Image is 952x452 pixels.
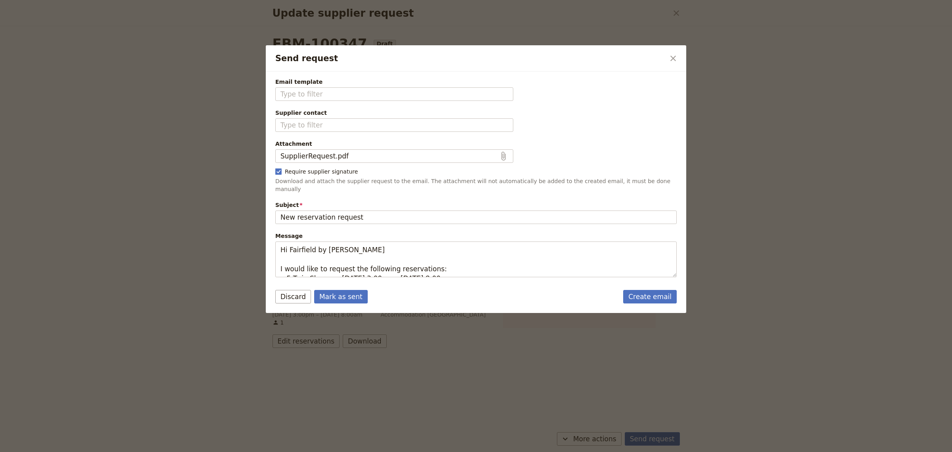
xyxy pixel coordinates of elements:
input: Email template [280,89,508,99]
button: Mark as sent [314,290,368,303]
h2: Send request [275,52,665,64]
span: Attachment [275,140,677,148]
button: Discard [275,290,311,303]
span: Email template [275,78,677,86]
input: Supplier contact [280,120,508,130]
span: Supplier contact [275,109,677,117]
span: Subject [275,201,677,209]
p: Download and attach the supplier request to the email. The attachment will not automatically be a... [275,177,677,193]
span: Message [275,232,677,240]
input: Subject [275,211,677,224]
textarea: Message [275,241,677,278]
a: Create email [623,290,677,303]
button: Close dialog [666,52,680,65]
span: Require supplier signature [285,168,358,176]
button: Attachment [275,149,513,163]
